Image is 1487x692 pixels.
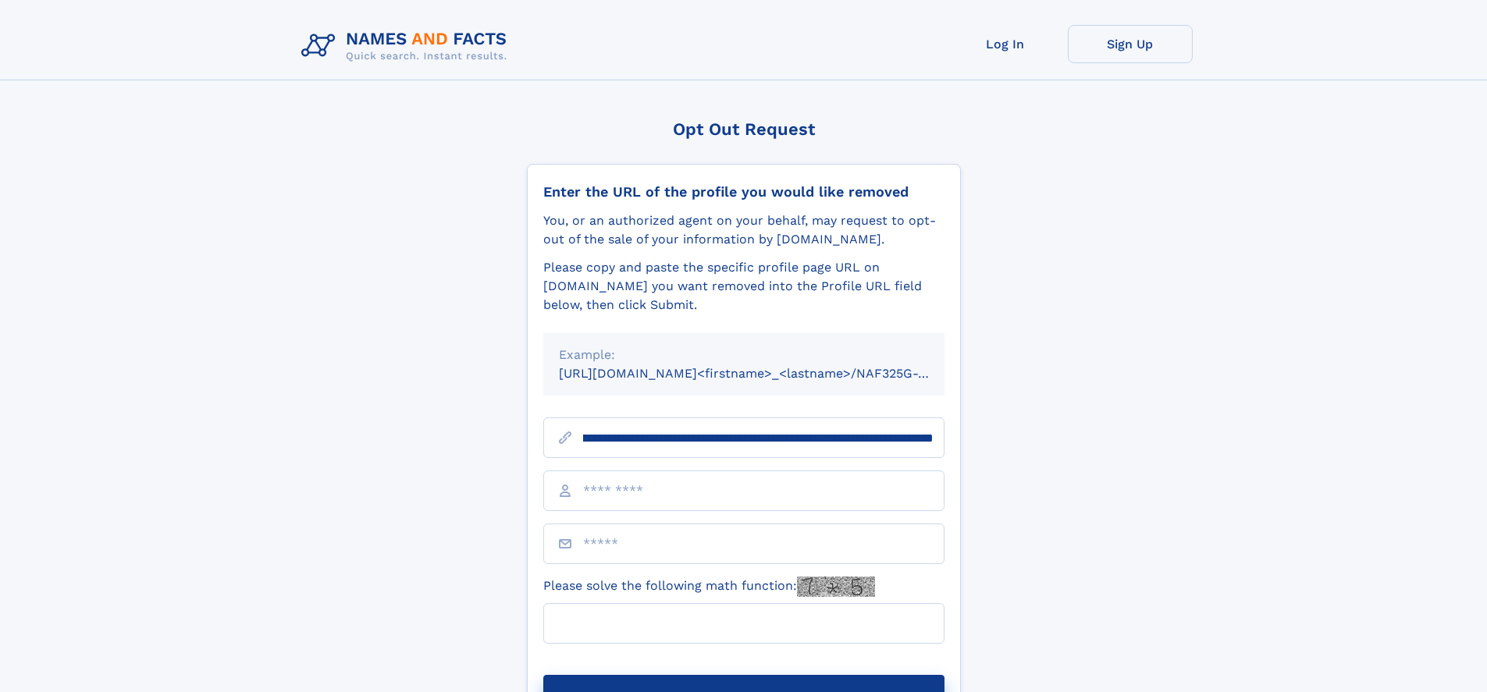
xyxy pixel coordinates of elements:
[559,366,974,381] small: [URL][DOMAIN_NAME]<firstname>_<lastname>/NAF325G-xxxxxxxx
[543,258,944,314] div: Please copy and paste the specific profile page URL on [DOMAIN_NAME] you want removed into the Pr...
[1068,25,1193,63] a: Sign Up
[543,577,875,597] label: Please solve the following math function:
[943,25,1068,63] a: Log In
[295,25,520,67] img: Logo Names and Facts
[559,346,929,364] div: Example:
[543,211,944,249] div: You, or an authorized agent on your behalf, may request to opt-out of the sale of your informatio...
[527,119,961,139] div: Opt Out Request
[543,183,944,201] div: Enter the URL of the profile you would like removed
